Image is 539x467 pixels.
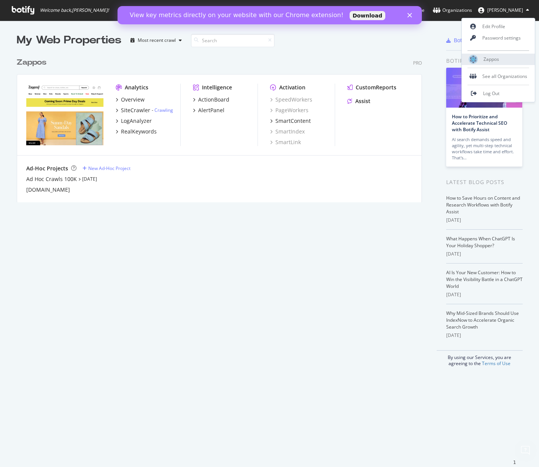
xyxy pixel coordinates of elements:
div: Organizations [433,6,472,14]
div: By using our Services, you are agreeing to the [437,350,523,367]
a: [DOMAIN_NAME] [26,186,70,194]
div: New Ad-Hoc Project [88,165,130,172]
a: Why Mid-Sized Brands Should Use IndexNow to Accelerate Organic Search Growth [446,310,519,330]
a: SpeedWorkers [270,96,312,103]
a: Botify Chrome Plugin [446,37,507,44]
div: RealKeywords [121,128,157,135]
div: Pro [413,60,422,66]
div: Botify Chrome Plugin [454,37,507,44]
span: Zappos [483,56,499,62]
a: Terms of Use [482,360,510,367]
a: RealKeywords [116,128,157,135]
a: CustomReports [347,84,396,91]
div: Most recent crawl [138,38,176,43]
div: SiteCrawler [121,106,150,114]
input: Search [191,34,275,47]
a: SmartContent [270,117,311,125]
div: Botify news [446,57,523,65]
a: What Happens When ChatGPT Is Your Holiday Shopper? [446,235,515,249]
div: See all Organizations [462,71,535,82]
a: SiteCrawler- Crawling [116,106,173,114]
iframe: Intercom live chat banner [118,6,422,24]
a: Assist [347,97,370,105]
img: How to Prioritize and Accelerate Technical SEO with Botify Assist [446,68,522,108]
a: Log Out [462,88,535,99]
div: My Web Properties [17,33,121,48]
p: Hi Jaake! 👋 Welcome to Botify chat support! Have a question? Reply to this message and our team w... [14,22,112,29]
div: AI search demands speed and agility, yet multi-step technical workflows take time and effort. Tha... [452,137,517,161]
div: AlertPanel [198,106,224,114]
div: Assist [355,97,370,105]
a: SmartIndex [270,128,305,135]
a: How to Prioritize and Accelerate Technical SEO with Botify Assist [452,113,507,133]
iframe: Intercom live chat [513,441,531,459]
a: Zappos [17,57,49,68]
a: Ad Hoc Crawls 100K [26,175,77,183]
div: Analytics [125,84,148,91]
a: [DATE] [82,176,97,182]
a: ActionBoard [193,96,229,103]
a: PageWorkers [270,106,308,114]
div: Activation [279,84,305,91]
p: Message from Laura, sent 39w ago [14,29,112,36]
div: Zappos [17,57,46,68]
div: LogAnalyzer [121,117,152,125]
div: [DATE] [446,251,523,257]
span: Welcome back, [PERSON_NAME] ! [40,7,109,13]
div: Intelligence [202,84,232,91]
a: New Ad-Hoc Project [83,165,130,172]
div: grid [17,48,428,202]
div: ActionBoard [198,96,229,103]
a: LogAnalyzer [116,117,152,125]
button: Most recent crawl [127,34,185,46]
div: Latest Blog Posts [446,178,523,186]
div: [DATE] [446,332,523,339]
div: [DATE] [446,291,523,298]
div: Ad-Hoc Projects [26,165,68,172]
a: Overview [116,96,145,103]
div: SmartContent [275,117,311,125]
a: SmartLink [270,138,301,146]
span: Log Out [483,90,499,97]
img: Zappos [469,55,478,64]
a: AI Is Your New Customer: How to Win the Visibility Battle in a ChatGPT World [446,269,523,289]
img: zappos.com [26,84,103,145]
button: [PERSON_NAME] [472,4,535,16]
span: Jake Kennedy [487,7,523,13]
a: Crawling [154,107,173,113]
a: Password settings [462,32,535,44]
div: Close [290,7,297,11]
div: CustomReports [356,84,396,91]
a: Edit Profile [462,21,535,32]
div: [DATE] [446,217,523,224]
div: - [152,107,173,113]
a: AlertPanel [193,106,224,114]
div: Overview [121,96,145,103]
span: 1 [513,460,516,465]
a: How to Save Hours on Content and Research Workflows with Botify Assist [446,195,520,215]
